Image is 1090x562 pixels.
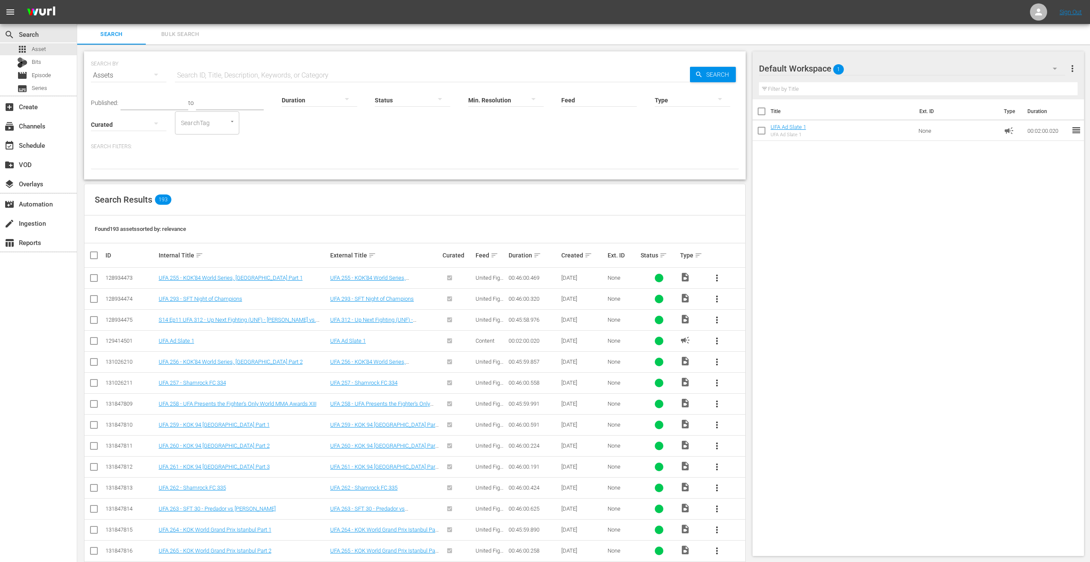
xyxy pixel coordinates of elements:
[561,463,605,470] div: [DATE]
[561,296,605,302] div: [DATE]
[105,317,156,323] div: 128934475
[707,394,727,414] button: more_vert
[159,359,303,365] a: UFA 256 - KOK’84 World Series, [GEOGRAPHIC_DATA] Part 2
[680,250,704,260] div: Type
[330,401,434,413] a: UFA 258 - UFA Presents the Fighter's Only World MMA Awards XIII
[712,441,722,451] span: more_vert
[509,484,559,491] div: 00:46:00.424
[680,398,690,408] span: Video
[707,289,727,309] button: more_vert
[712,525,722,535] span: more_vert
[476,421,505,434] span: United Fight Alliance
[17,44,27,54] span: Asset
[476,484,505,497] span: United Fight Alliance
[561,401,605,407] div: [DATE]
[712,294,722,304] span: more_vert
[561,317,605,323] div: [DATE]
[680,524,690,534] span: Video
[476,250,506,260] div: Feed
[330,380,397,386] a: UFA 257 - Shamrock FC 334
[159,421,270,428] a: UFA 259 - KOK 94 [GEOGRAPHIC_DATA] Part 1
[707,331,727,351] button: more_vert
[330,526,439,539] a: UFA 264 - KOK World Grand Prix Istanbul Part 1
[4,179,15,189] span: Overlays
[105,275,156,281] div: 128934473
[707,436,727,456] button: more_vert
[105,547,156,554] div: 131847816
[561,484,605,491] div: [DATE]
[712,357,722,367] span: more_vert
[659,251,667,259] span: sort
[159,401,316,407] a: UFA 258 - UFA Presents the Fighter's Only World MMA Awards XIII
[561,359,605,365] div: [DATE]
[159,442,270,449] a: UFA 260 - KOK 94 [GEOGRAPHIC_DATA] Part 2
[4,102,15,112] span: Create
[330,547,439,560] a: UFA 265 - KOK World Grand Prix Istanbul Part 2
[476,296,505,308] span: United Fight Alliance
[712,378,722,388] span: more_vert
[330,250,440,260] div: External Title
[4,199,15,209] span: Automation
[32,58,41,66] span: Bits
[105,296,156,302] div: 128934474
[771,132,806,138] div: UFA Ad Slate 1
[680,482,690,492] span: Video
[680,419,690,429] span: Video
[476,442,505,455] span: United Fight Alliance
[4,121,15,132] span: Channels
[21,2,62,22] img: ans4CAIJ8jUAAAAAAAAAAAAAAAAAAAAAAAAgQb4GAAAAAAAAAAAAAAAAAAAAAAAAJMjXAAAAAAAAAAAAAAAAAAAAAAAAgAT5G...
[151,30,209,39] span: Bulk Search
[707,457,727,477] button: more_vert
[509,275,559,281] div: 00:46:00.469
[561,526,605,533] div: [DATE]
[608,547,638,554] div: None
[330,421,439,434] a: UFA 259 - KOK 94 [GEOGRAPHIC_DATA] Part 1
[330,338,366,344] a: UFA Ad Slate 1
[509,380,559,386] div: 00:46:00.558
[771,99,914,123] th: Title
[330,505,408,518] a: UFA 263 - SFT 30 - Predador vs [PERSON_NAME]
[608,338,638,344] div: None
[509,317,559,323] div: 00:45:58.976
[105,463,156,470] div: 131847812
[105,505,156,512] div: 131847814
[509,421,559,428] div: 00:46:00.591
[159,526,271,533] a: UFA 264 - KOK World Grand Prix Istanbul Part 1
[159,484,226,491] a: UFA 262 - Shamrock FC 335
[608,484,638,491] div: None
[159,463,270,470] a: UFA 261 - KOK 94 [GEOGRAPHIC_DATA] Part 3
[159,338,194,344] a: UFA Ad Slate 1
[105,484,156,491] div: 131847813
[17,70,27,81] span: Episode
[330,359,409,371] a: UFA 256 - KOK’84 World Series, [GEOGRAPHIC_DATA] Part 2
[608,401,638,407] div: None
[608,359,638,365] div: None
[476,463,505,476] span: United Fight Alliance
[159,275,303,281] a: UFA 255 - KOK’84 World Series, [GEOGRAPHIC_DATA] Part 1
[476,380,505,392] span: United Fight Alliance
[1004,126,1014,136] span: Ad
[228,117,236,126] button: Open
[833,60,844,78] span: 1
[330,442,439,455] a: UFA 260 - KOK 94 [GEOGRAPHIC_DATA] Part 2
[155,194,171,205] span: 193
[707,268,727,288] button: more_vert
[712,399,722,409] span: more_vert
[712,546,722,556] span: more_vert
[476,275,505,287] span: United Fight Alliance
[703,67,736,82] span: Search
[476,317,505,329] span: United Fight Alliance
[330,484,397,491] a: UFA 262 - Shamrock FC 335
[1067,63,1078,74] span: more_vert
[105,526,156,533] div: 131847815
[712,315,722,325] span: more_vert
[330,463,439,476] a: UFA 261 - KOK 94 [GEOGRAPHIC_DATA] Part 3
[105,380,156,386] div: 131026211
[680,335,690,345] span: AD
[1024,120,1071,141] td: 00:02:00.020
[476,526,505,539] span: United Fight Alliance
[105,442,156,449] div: 131847811
[159,296,242,302] a: UFA 293 - SFT Night of Champions
[707,541,727,561] button: more_vert
[105,252,156,259] div: ID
